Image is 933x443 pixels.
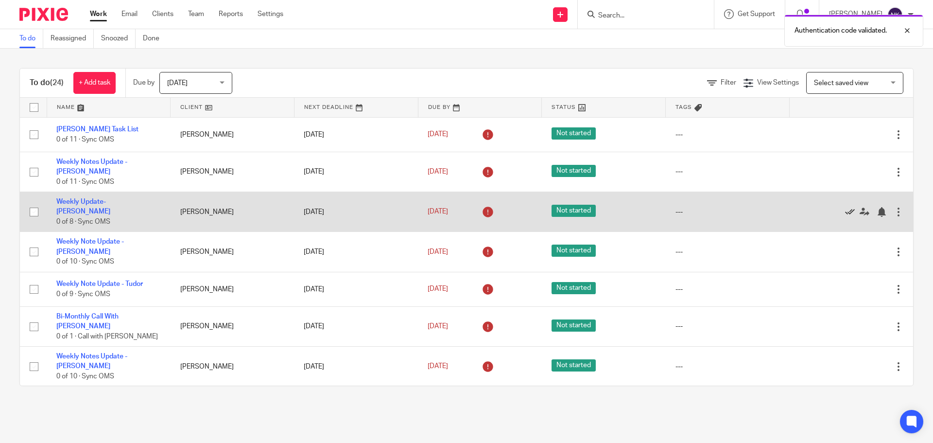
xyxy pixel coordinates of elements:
[167,80,188,87] span: [DATE]
[887,7,903,22] img: svg%3E
[675,167,780,177] div: ---
[56,353,127,370] a: Weekly Notes Update - [PERSON_NAME]
[56,218,110,225] span: 0 of 8 · Sync OMS
[121,9,138,19] a: Email
[294,192,418,232] td: [DATE]
[552,282,596,294] span: Not started
[50,79,64,87] span: (24)
[675,207,780,217] div: ---
[721,79,736,86] span: Filter
[171,272,294,306] td: [PERSON_NAME]
[552,359,596,372] span: Not started
[171,232,294,272] td: [PERSON_NAME]
[56,258,114,265] span: 0 of 10 · Sync OMS
[428,363,448,370] span: [DATE]
[552,205,596,217] span: Not started
[675,130,780,140] div: ---
[294,272,418,306] td: [DATE]
[428,248,448,255] span: [DATE]
[552,245,596,257] span: Not started
[428,131,448,138] span: [DATE]
[814,80,868,87] span: Select saved view
[90,9,107,19] a: Work
[56,281,143,287] a: Weekly Note Update - Tudor
[294,117,418,152] td: [DATE]
[143,29,167,48] a: Done
[171,192,294,232] td: [PERSON_NAME]
[428,323,448,330] span: [DATE]
[552,127,596,140] span: Not started
[294,347,418,387] td: [DATE]
[675,321,780,331] div: ---
[428,286,448,293] span: [DATE]
[51,29,94,48] a: Reassigned
[294,306,418,346] td: [DATE]
[56,136,114,143] span: 0 of 11 · Sync OMS
[675,284,780,294] div: ---
[171,117,294,152] td: [PERSON_NAME]
[56,291,110,298] span: 0 of 9 · Sync OMS
[133,78,155,88] p: Due by
[56,178,114,185] span: 0 of 11 · Sync OMS
[294,152,418,192] td: [DATE]
[428,168,448,175] span: [DATE]
[219,9,243,19] a: Reports
[56,373,114,380] span: 0 of 10 · Sync OMS
[258,9,283,19] a: Settings
[19,8,68,21] img: Pixie
[552,165,596,177] span: Not started
[171,347,294,387] td: [PERSON_NAME]
[152,9,173,19] a: Clients
[73,72,116,94] a: + Add task
[171,152,294,192] td: [PERSON_NAME]
[101,29,136,48] a: Snoozed
[188,9,204,19] a: Team
[294,232,418,272] td: [DATE]
[56,333,158,340] span: 0 of 1 · Call with [PERSON_NAME]
[56,238,124,255] a: Weekly Note Update - [PERSON_NAME]
[845,207,860,217] a: Mark as done
[56,159,127,175] a: Weekly Notes Update - [PERSON_NAME]
[56,198,110,215] a: Weekly Update- [PERSON_NAME]
[171,306,294,346] td: [PERSON_NAME]
[552,319,596,332] span: Not started
[795,26,887,35] p: Authentication code validated.
[675,247,780,257] div: ---
[56,126,138,133] a: [PERSON_NAME] Task List
[56,313,119,330] a: Bi-Monthly Call With [PERSON_NAME]
[19,29,43,48] a: To do
[675,105,692,110] span: Tags
[30,78,64,88] h1: To do
[675,362,780,372] div: ---
[757,79,799,86] span: View Settings
[428,209,448,215] span: [DATE]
